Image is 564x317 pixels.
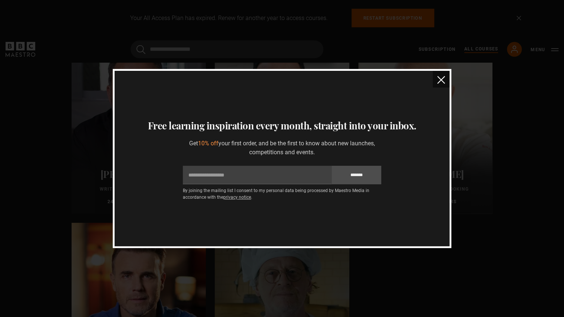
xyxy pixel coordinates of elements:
button: close [433,71,449,87]
span: 10% off [198,140,218,147]
p: By joining the mailing list I consent to my personal data being processed by Maestro Media in acc... [183,187,381,201]
h3: Free learning inspiration every month, straight into your inbox. [123,118,441,133]
a: privacy notice [223,195,251,200]
p: Get your first order, and be the first to know about new launches, competitions and events. [183,139,381,157]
